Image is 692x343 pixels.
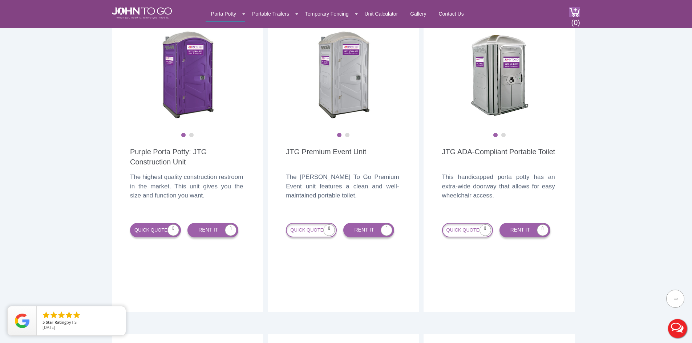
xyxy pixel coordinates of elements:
a: JTG Premium Event Unit [286,147,366,167]
li:  [65,311,73,319]
a: JTG ADA-Compliant Portable Toilet [442,147,555,167]
img: cart a [569,7,580,17]
li:  [57,311,66,319]
a: RENT IT [187,223,238,237]
button: 1 of 2 [181,133,186,138]
div: This handicapped porta potty has an extra-wide doorway that allows for easy wheelchair access. [442,172,555,207]
div: The highest quality construction restroom in the market. This unit gives you the size and functio... [130,172,243,207]
button: 1 of 2 [337,133,342,138]
li:  [72,311,81,319]
span: [DATE] [43,324,55,330]
img: ADA Handicapped Accessible Unit [470,29,529,120]
a: QUICK QUOTE [286,223,337,237]
a: Contact Us [433,7,469,21]
img: Review Rating [15,314,29,328]
li:  [42,311,50,319]
img: JOHN to go [112,7,172,19]
button: 1 of 2 [493,133,498,138]
button: 2 of 2 [501,133,506,138]
button: 2 of 2 [189,133,194,138]
span: by [43,320,120,325]
span: T S [71,319,77,325]
button: Live Chat [663,314,692,343]
button: 2 of 2 [345,133,350,138]
a: QUICK QUOTE [130,223,181,237]
a: Purple Porta Potty: JTG Construction Unit [130,147,245,167]
a: Portable Trailers [247,7,295,21]
a: Unit Calculator [359,7,404,21]
a: RENT IT [343,223,394,237]
a: QUICK QUOTE [442,223,493,237]
a: RENT IT [499,223,550,237]
a: Gallery [405,7,432,21]
li:  [49,311,58,319]
span: 5 [43,319,45,325]
div: The [PERSON_NAME] To Go Premium Event unit features a clean and well-maintained portable toilet. [286,172,399,207]
a: Porta Potty [206,7,242,21]
span: (0) [571,13,580,26]
span: Star Rating [46,319,66,325]
a: Temporary Fencing [300,7,354,21]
